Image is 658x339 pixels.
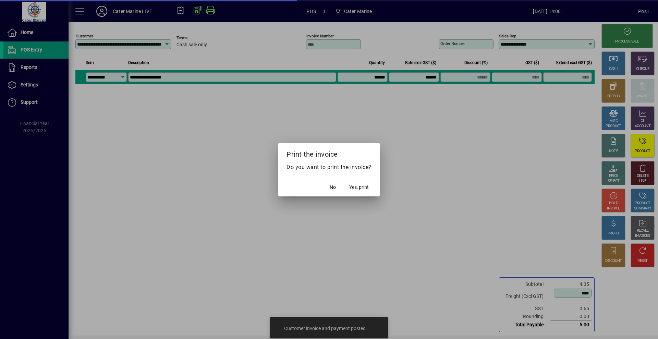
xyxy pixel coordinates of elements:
[287,163,371,171] p: Do you want to print the invoice?
[322,181,344,194] button: No
[346,181,371,194] button: Yes, print
[278,143,380,163] h2: Print the invoice
[349,184,369,191] span: Yes, print
[330,184,336,191] span: No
